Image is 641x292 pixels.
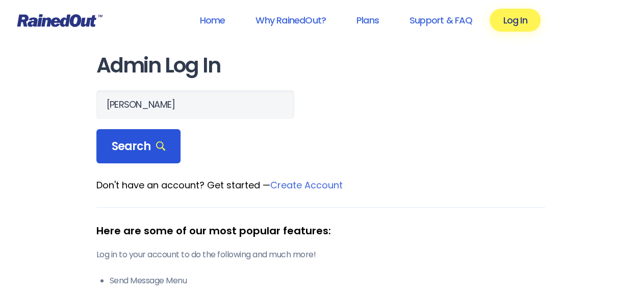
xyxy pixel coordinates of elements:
a: Home [186,9,238,32]
div: Here are some of our most popular features: [96,223,545,238]
a: Support & FAQ [396,9,485,32]
a: Create Account [270,179,343,191]
h1: Admin Log In [96,54,545,77]
div: Search [96,129,181,164]
a: Why RainedOut? [242,9,339,32]
input: Search Orgs… [96,90,294,119]
p: Log in to your account to do the following and much more! [96,249,545,261]
a: Plans [343,9,392,32]
a: Log In [490,9,540,32]
span: Search [112,139,166,154]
